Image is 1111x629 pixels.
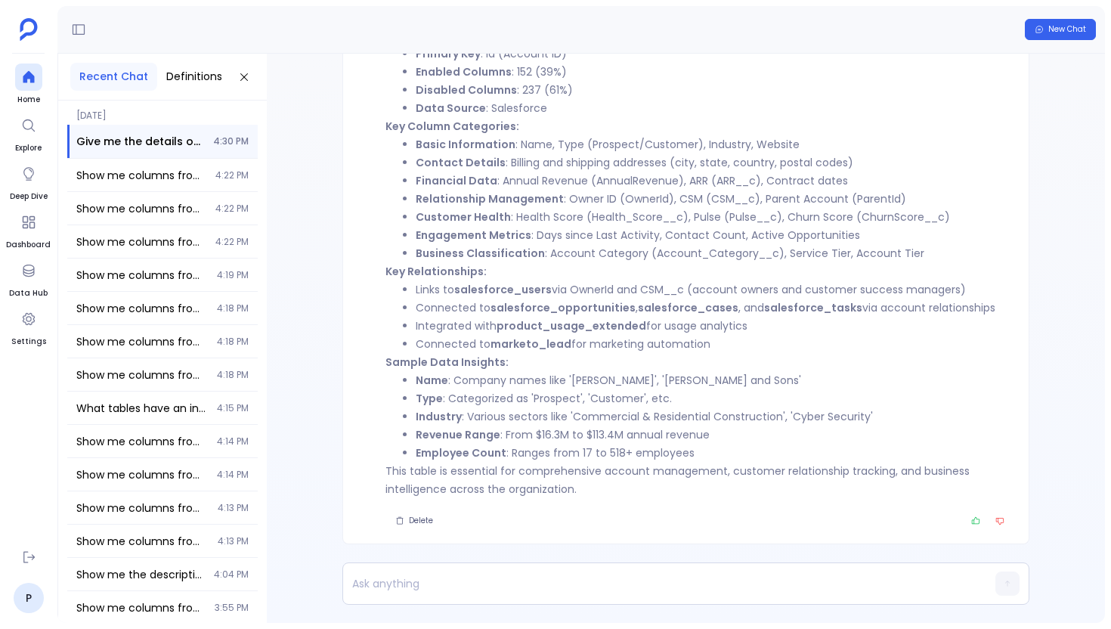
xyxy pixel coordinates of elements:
[416,172,1010,190] li: : Annual Revenue (AnnualRevenue), ARR (ARR__c), Contract dates
[76,201,206,216] span: Show me columns from salesforce_opportunityhistories table where data fill percentage is less tha...
[385,119,519,134] strong: Key Column Categories:
[76,334,208,349] span: Show me columns from salesforce_opportunityhistories table where data fill percentage is less tha...
[416,155,506,170] strong: Contact Details
[76,234,206,249] span: Show me columns from salesforce_opportunityhistories table where data fill percentage is less tha...
[416,299,1010,317] li: Connected to , , and via account relationships
[416,407,1010,426] li: : Various sectors like 'Commercial & Residential Construction', 'Cyber Security'
[416,99,1010,117] li: : Salesforce
[385,462,1010,498] p: This table is essential for comprehensive account management, customer relationship tracking, and...
[67,101,258,122] span: [DATE]
[11,305,46,348] a: Settings
[9,287,48,299] span: Data Hub
[385,510,443,531] button: Delete
[157,63,231,91] button: Definitions
[416,64,512,79] strong: Enabled Columns
[76,401,208,416] span: What tables have an industry column and what are the details about the industry column?
[409,516,433,526] span: Delete
[416,391,443,406] strong: Type
[416,82,517,98] strong: Disabled Columns
[14,583,44,613] a: P
[416,173,497,188] strong: Financial Data
[416,137,515,152] strong: Basic Information
[76,600,206,615] span: Show me columns from salesforce_opportunityhistories table where data fill percentage is less tha...
[215,236,249,248] span: 4:22 PM
[217,302,249,314] span: 4:18 PM
[497,318,646,333] strong: product_usage_extended
[416,373,448,388] strong: Name
[416,135,1010,153] li: : Name, Type (Prospect/Customer), Industry, Website
[416,317,1010,335] li: Integrated with for usage analytics
[76,168,206,183] span: Show me columns from salesforce_opportunityhistories table where data fill percentage is less tha...
[491,300,636,315] strong: salesforce_opportunities
[70,63,157,91] button: Recent Chat
[218,535,249,547] span: 4:13 PM
[6,239,51,251] span: Dashboard
[218,502,249,514] span: 4:13 PM
[76,301,208,316] span: Show me columns from salesforce_opportunityhistories table where data fill percentage is less tha...
[15,112,42,154] a: Explore
[76,467,208,482] span: Show me columns from salesforce_opportunityhistories table where data fill percentage is less tha...
[76,367,208,383] span: Show me columns from salesforce_opportunityhistories table where data fill percentage is less tha...
[215,203,249,215] span: 4:22 PM
[416,427,500,442] strong: Revenue Range
[217,402,249,414] span: 4:15 PM
[454,282,552,297] strong: salesforce_users
[10,160,48,203] a: Deep Dive
[76,434,208,449] span: Show me columns from salesforce_opportunityhistories table where data fill percentage is less tha...
[217,435,249,448] span: 4:14 PM
[416,209,511,225] strong: Customer Health
[416,81,1010,99] li: : 237 (61%)
[416,45,1010,63] li: : Id (Account ID)
[214,569,249,581] span: 4:04 PM
[213,135,249,147] span: 4:30 PM
[416,101,486,116] strong: Data Source
[76,500,209,516] span: Show me columns from salesforce_opportunityhistories table where data fill percentage is less tha...
[416,389,1010,407] li: : Categorized as 'Prospect', 'Customer', etc.
[416,409,462,424] strong: Industry
[10,191,48,203] span: Deep Dive
[416,444,1010,462] li: : Ranges from 17 to 518+ employees
[416,280,1010,299] li: Links to via OwnerId and CSM__c (account owners and customer success managers)
[416,46,481,61] strong: Primary Key
[416,445,506,460] strong: Employee Count
[416,63,1010,81] li: : 152 (39%)
[217,469,249,481] span: 4:14 PM
[76,134,204,149] span: Give me the details of accounts table along with its purpose
[416,246,545,261] strong: Business Classification
[416,208,1010,226] li: : Health Score (Health_Score__c), Pulse (Pulse__c), Churn Score (ChurnScore__c)
[215,602,249,614] span: 3:55 PM
[1025,19,1096,40] button: New Chat
[217,369,249,381] span: 4:18 PM
[15,94,42,106] span: Home
[491,336,571,352] strong: marketo_lead
[416,191,564,206] strong: Relationship Management
[76,534,209,549] span: Show me columns from salesforce_opportunityhistories table where data fill percentage is less tha...
[385,355,509,370] strong: Sample Data Insights:
[9,257,48,299] a: Data Hub
[416,153,1010,172] li: : Billing and shipping addresses (city, state, country, postal codes)
[416,228,531,243] strong: Engagement Metrics
[385,264,487,279] strong: Key Relationships:
[217,269,249,281] span: 4:19 PM
[416,190,1010,208] li: : Owner ID (OwnerId), CSM (CSM__c), Parent Account (ParentId)
[15,142,42,154] span: Explore
[416,335,1010,353] li: Connected to for marketing automation
[416,426,1010,444] li: : From $16.3M to $113.4M annual revenue
[416,371,1010,389] li: : Company names like '[PERSON_NAME]', '[PERSON_NAME] and Sons'
[1048,24,1086,35] span: New Chat
[416,226,1010,244] li: : Days since Last Activity, Contact Count, Active Opportunities
[215,169,249,181] span: 4:22 PM
[764,300,862,315] strong: salesforce_tasks
[217,336,249,348] span: 4:18 PM
[76,268,208,283] span: Show me columns from salesforce_opportunityhistories table where data fill percentage is less tha...
[15,64,42,106] a: Home
[11,336,46,348] span: Settings
[6,209,51,251] a: Dashboard
[20,18,38,41] img: petavue logo
[416,244,1010,262] li: : Account Category (Account_Category__c), Service Tier, Account Tier
[76,567,205,582] span: Show me the descriptions and sample values for the disabled columns CreatedById and created_at in...
[638,300,738,315] strong: salesforce_cases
